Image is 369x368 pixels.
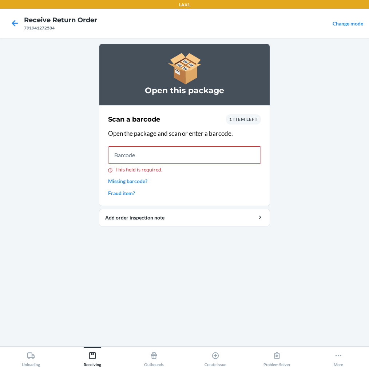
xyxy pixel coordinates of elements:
[184,347,246,367] button: Create Issue
[108,167,261,173] div: This field is required.
[22,349,40,367] div: Unloading
[123,347,184,367] button: Outbounds
[108,115,160,124] h2: Scan a barcode
[263,349,290,367] div: Problem Solver
[229,116,258,122] span: 1 item left
[179,1,190,8] p: LAX1
[205,349,226,367] div: Create Issue
[108,189,261,197] a: Fraud item?
[334,349,343,367] div: More
[307,347,369,367] button: More
[144,349,164,367] div: Outbounds
[108,85,261,96] h3: Open this package
[84,349,101,367] div: Receiving
[105,214,264,221] div: Add order inspection note
[99,209,270,226] button: Add order inspection note
[108,177,261,185] a: Missing barcode?
[108,146,261,164] input: This field is required.
[108,129,261,138] p: Open the package and scan or enter a barcode.
[333,20,363,27] a: Change mode
[24,15,97,25] h4: Receive Return Order
[24,25,97,31] div: 791941272584
[246,347,307,367] button: Problem Solver
[62,347,123,367] button: Receiving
